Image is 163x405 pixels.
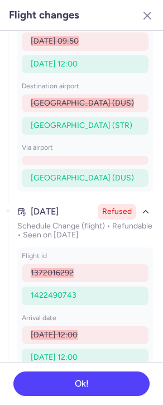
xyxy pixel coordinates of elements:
span: [DATE] 12:00 [31,352,78,362]
span: [DATE] 12:00 [31,59,78,69]
span: [GEOGRAPHIC_DATA] (DUS) [31,98,134,108]
p: flight id [22,252,148,260]
p: Schedule Change (flight) • Refundable • Seen on [DATE] [17,222,153,240]
button: Ok! [13,371,150,396]
p: arrival date [22,314,148,322]
span: [GEOGRAPHIC_DATA] (DUS) [31,173,134,183]
p: via airport [22,144,148,151]
button: [DATE]RefusedSchedule Change (flight) • Refundable • Seen on [DATE] [14,201,156,243]
time: [DATE] [31,207,59,217]
span: [DATE] 09:50 [31,36,79,46]
span: Refused [102,206,132,217]
span: 1422490743 [31,290,76,300]
h3: Flight changes [9,9,79,21]
span: [DATE] 12:00 [31,330,78,340]
span: Ok! [75,379,89,389]
p: destination airport [22,82,148,90]
span: 1372016292 [31,268,74,278]
span: [GEOGRAPHIC_DATA] (STR) [31,121,132,130]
